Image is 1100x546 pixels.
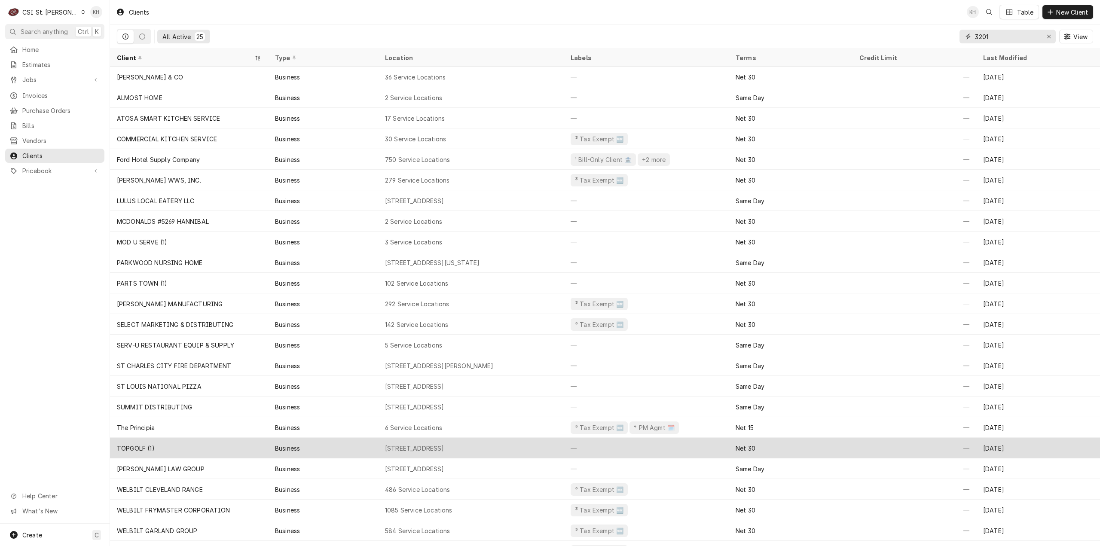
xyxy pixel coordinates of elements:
div: [STREET_ADDRESS][PERSON_NAME] [385,361,494,370]
div: — [852,458,976,479]
div: Same Day [736,403,764,412]
div: — [852,335,976,355]
div: [DATE] [976,149,1100,170]
div: 5 Service Locations [385,341,442,350]
div: [DATE] [976,520,1100,541]
div: ST LOUIS NATIONAL PIZZA [117,382,202,391]
div: [STREET_ADDRESS] [385,403,444,412]
div: — [564,190,729,211]
div: Business [275,464,300,473]
div: [DATE] [976,128,1100,149]
div: 1085 Service Locations [385,506,452,515]
div: [PERSON_NAME] LAW GROUP [117,464,205,473]
div: Same Day [736,382,764,391]
div: [DATE] [976,335,1100,355]
div: COMMERCIAL KITCHEN SERVICE [117,134,217,143]
a: Go to Jobs [5,73,104,87]
div: ³ Tax Exempt 🆓 [574,423,624,432]
div: ³ Tax Exempt 🆓 [574,134,624,143]
input: Keyword search [975,30,1039,43]
div: — [564,87,729,108]
div: — [564,211,729,232]
div: — [564,232,729,252]
div: Net 30 [736,73,755,82]
div: — [852,211,976,232]
div: Business [275,526,300,535]
div: Net 30 [736,506,755,515]
div: [PERSON_NAME] MANUFACTURING [117,299,223,308]
div: 142 Service Locations [385,320,448,329]
div: — [852,500,976,520]
div: ¹ Bill-Only Client 🏦 [574,155,632,164]
div: Same Day [736,258,764,267]
div: [PERSON_NAME] WWS, INC. [117,176,201,185]
div: Client [117,53,253,62]
div: Same Day [736,341,764,350]
div: [DATE] [976,438,1100,458]
div: [STREET_ADDRESS] [385,464,444,473]
div: WELBILT FRYMASTER CORPORATION [117,506,230,515]
span: K [95,27,99,36]
div: Business [275,506,300,515]
div: — [852,190,976,211]
div: 3 Service Locations [385,238,442,247]
div: — [852,397,976,417]
a: Clients [5,149,104,163]
div: Net 30 [736,526,755,535]
div: ³ Tax Exempt 🆓 [574,526,624,535]
div: [STREET_ADDRESS] [385,382,444,391]
div: ALMOST HOME [117,93,162,102]
a: Go to Help Center [5,489,104,503]
div: MOD U SERVE (1) [117,238,167,247]
span: View [1072,32,1089,41]
span: C [95,531,99,540]
div: ³ Tax Exempt 🆓 [574,320,624,329]
div: Net 30 [736,238,755,247]
div: 486 Service Locations [385,485,450,494]
div: Same Day [736,464,764,473]
div: — [852,149,976,170]
div: KH [967,6,979,18]
div: Business [275,361,300,370]
span: Estimates [22,60,100,69]
div: Business [275,176,300,185]
span: Vendors [22,136,100,145]
div: SUMMIT DISTRIBUTING [117,403,192,412]
div: Table [1017,8,1034,17]
div: PARTS TOWN (1) [117,279,167,288]
div: ³ Tax Exempt 🆓 [574,506,624,515]
div: [DATE] [976,211,1100,232]
div: Net 30 [736,114,755,123]
div: Business [275,423,300,432]
div: 30 Service Locations [385,134,446,143]
div: +2 more [641,155,666,164]
div: Net 30 [736,134,755,143]
div: Net 30 [736,176,755,185]
div: — [564,252,729,273]
div: 2 Service Locations [385,93,442,102]
div: — [564,397,729,417]
div: CSI St. Louis's Avatar [8,6,20,18]
div: Kelsey Hetlage's Avatar [90,6,102,18]
div: Business [275,114,300,123]
div: [DATE] [976,500,1100,520]
div: — [564,108,729,128]
div: WELBILT CLEVELAND RANGE [117,485,203,494]
div: Business [275,134,300,143]
span: Clients [22,151,100,160]
span: Invoices [22,91,100,100]
div: The Principia [117,423,155,432]
span: Ctrl [78,27,89,36]
div: KH [90,6,102,18]
div: — [852,314,976,335]
div: [DATE] [976,314,1100,335]
span: What's New [22,506,99,515]
div: Ford Hotel Supply Company [117,155,200,164]
div: — [564,67,729,87]
div: — [564,335,729,355]
div: — [852,232,976,252]
div: [DATE] [976,170,1100,190]
div: [DATE] [976,376,1100,397]
div: MCDONALDS #5269 HANNIBAL [117,217,209,226]
button: Open search [982,5,996,19]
